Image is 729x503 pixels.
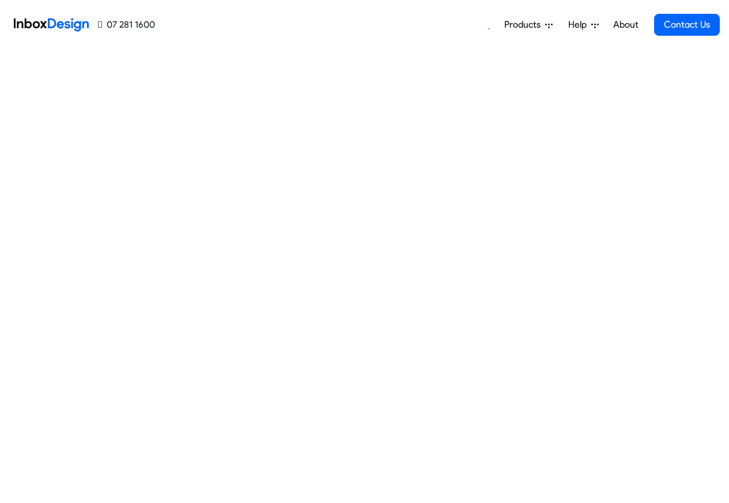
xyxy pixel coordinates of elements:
a: Contact Us [654,14,720,36]
span: Help [568,18,591,32]
span: Products [504,18,545,32]
a: Products [500,13,557,36]
a: About [610,13,641,36]
a: 07 281 1600 [98,18,155,32]
a: Help [564,13,603,36]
